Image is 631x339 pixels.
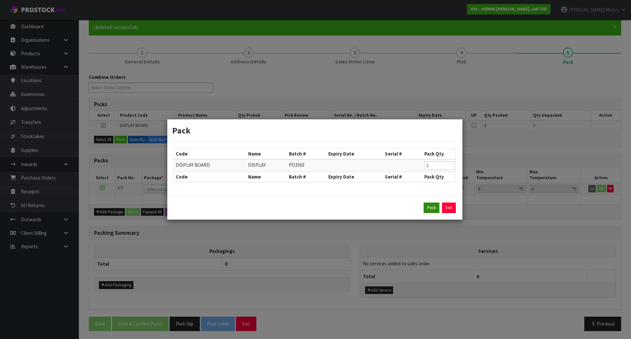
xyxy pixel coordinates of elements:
[442,203,456,213] a: Exit
[423,149,456,159] th: Pack Qty
[174,149,246,159] th: Code
[383,171,423,182] th: Serial #
[327,149,383,159] th: Expiry Date
[287,149,327,159] th: Batch #
[172,124,457,136] h3: Pack
[246,149,287,159] th: Name
[174,171,246,182] th: Code
[176,162,210,168] span: DISPLAY BOARD
[327,171,383,182] th: Expiry Date
[424,203,439,213] button: Pack
[246,171,287,182] th: Name
[289,162,304,168] span: PO3563
[383,149,423,159] th: Serial #
[287,171,327,182] th: Batch #
[423,171,456,182] th: Pack Qty
[248,162,266,168] span: DISPLAY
